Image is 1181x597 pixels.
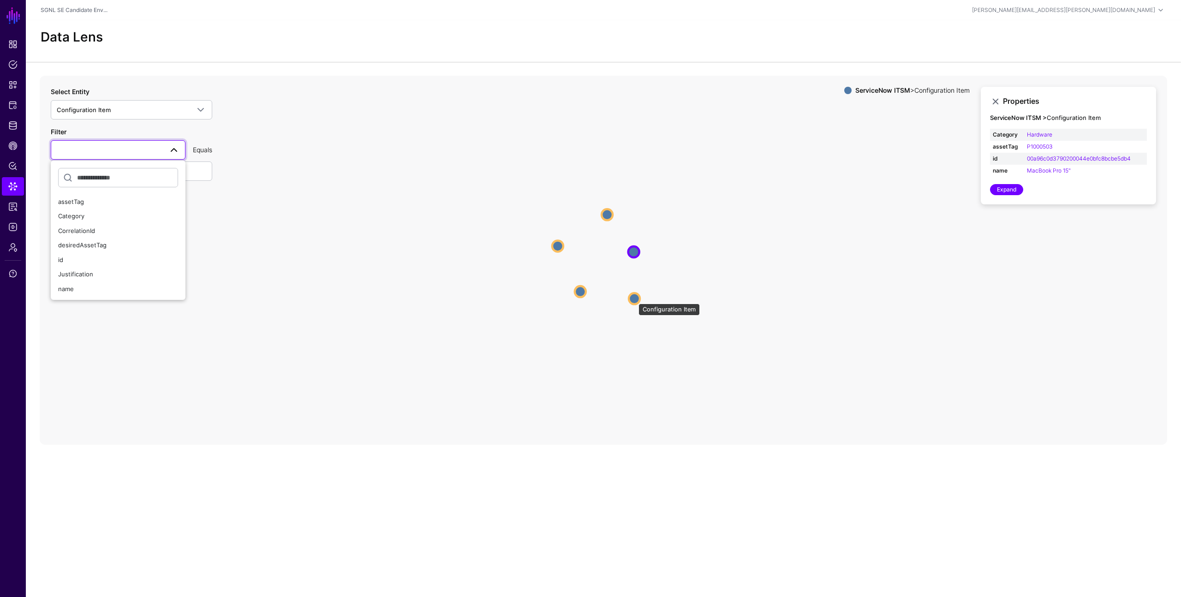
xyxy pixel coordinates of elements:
[2,96,24,114] a: Protected Systems
[972,6,1155,14] div: [PERSON_NAME][EMAIL_ADDRESS][PERSON_NAME][DOMAIN_NAME]
[6,6,21,26] a: SGNL
[51,238,185,253] button: desiredAssetTag
[993,143,1021,151] strong: assetTag
[638,304,700,316] div: Configuration Item
[1027,143,1053,150] a: P1000503
[58,285,74,293] span: name
[8,269,18,278] span: Support
[2,197,24,216] a: Access Reporting
[855,86,910,94] strong: ServiceNow ITSM
[990,114,1147,122] h4: Configuration Item
[58,270,93,278] span: Justification
[2,76,24,94] a: Snippets
[8,202,18,211] span: Access Reporting
[58,212,84,220] span: Category
[1027,131,1052,138] a: Hardware
[58,227,95,234] span: CorrelationId
[58,198,84,205] span: assetTag
[41,30,103,45] h2: Data Lens
[990,114,1047,121] strong: ServiceNow ITSM >
[51,253,185,268] button: id
[8,121,18,130] span: Identity Data Fabric
[1027,155,1131,162] a: 00a96c0d3790200044e0bfc8bcbe5db4
[189,145,216,155] div: Equals
[8,182,18,191] span: Data Lens
[51,87,89,96] label: Select Entity
[51,224,185,239] button: CorrelationId
[51,267,185,282] button: Justification
[2,218,24,236] a: Logs
[58,256,63,263] span: id
[990,184,1023,195] a: Expand
[8,141,18,150] span: CAEP Hub
[2,177,24,196] a: Data Lens
[8,222,18,232] span: Logs
[41,6,107,13] a: SGNL SE Candidate Env...
[58,241,107,249] span: desiredAssetTag
[8,101,18,110] span: Protected Systems
[51,195,185,209] button: assetTag
[8,60,18,69] span: Policies
[1027,167,1071,174] a: MacBook Pro 15"
[1003,97,1147,106] h3: Properties
[8,80,18,90] span: Snippets
[2,137,24,155] a: CAEP Hub
[51,209,185,224] button: Category
[2,55,24,74] a: Policies
[2,238,24,257] a: Admin
[993,155,1021,163] strong: id
[993,131,1021,139] strong: Category
[8,40,18,49] span: Dashboard
[853,87,972,94] div: > Configuration Item
[993,167,1021,175] strong: name
[51,282,185,297] button: name
[2,157,24,175] a: Policy Lens
[8,161,18,171] span: Policy Lens
[2,116,24,135] a: Identity Data Fabric
[57,106,111,113] span: Configuration Item
[8,243,18,252] span: Admin
[2,35,24,54] a: Dashboard
[51,127,66,137] label: Filter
